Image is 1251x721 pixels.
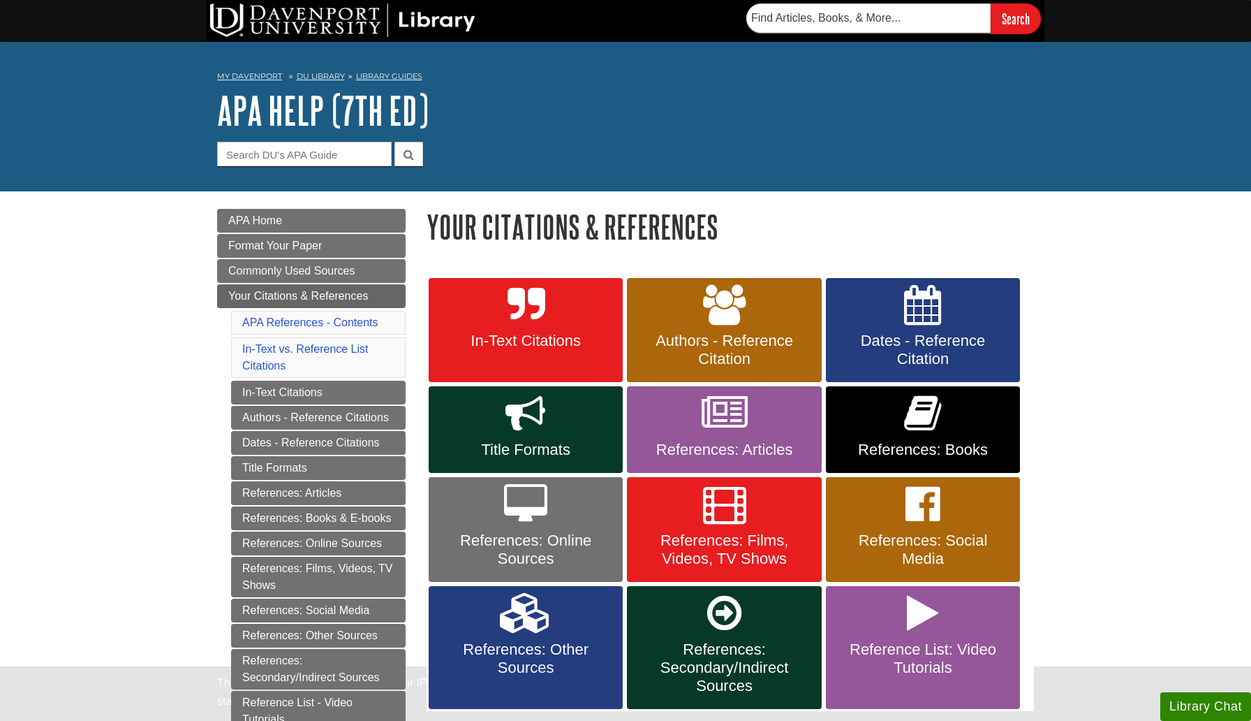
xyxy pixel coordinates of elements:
img: DU Library [210,3,475,37]
a: References: Online Sources [231,532,406,555]
input: Search [991,3,1041,34]
a: Title Formats [429,386,623,473]
a: References: Secondary/Indirect Sources [627,586,821,709]
button: Library Chat [1160,692,1251,721]
span: Authors - Reference Citation [637,332,810,368]
a: Library Guides [356,71,422,81]
a: References: Other Sources [429,586,623,709]
h1: Your Citations & References [427,209,1034,245]
a: Dates - Reference Citations [231,431,406,455]
input: Search DU's APA Guide [217,142,392,166]
a: Title Formats [231,456,406,480]
a: My Davenport [217,71,282,82]
span: References: Online Sources [439,532,612,568]
span: Title Formats [439,441,612,459]
a: In-Text Citations [429,278,623,383]
a: References: Articles [627,386,821,473]
span: APA Home [228,214,282,226]
span: References: Other Sources [439,641,612,677]
a: In-Text Citations [231,381,406,405]
a: Dates - Reference Citation [826,278,1020,383]
a: References: Films, Videos, TV Shows [627,477,821,582]
a: Format Your Paper [217,234,406,258]
a: References: Films, Videos, TV Shows [231,557,406,597]
a: Commonly Used Sources [217,259,406,283]
a: Reference List: Video Tutorials [826,586,1020,709]
a: References: Other Sources [231,624,406,648]
span: References: Secondary/Indirect Sources [637,641,810,695]
span: Commonly Used Sources [228,265,355,277]
span: References: Social Media [836,532,1009,568]
a: APA Help (7th Ed) [217,89,429,132]
span: References: Books [836,441,1009,459]
a: Authors - Reference Citation [627,278,821,383]
a: APA Home [217,209,406,233]
span: Dates - Reference Citation [836,332,1009,368]
a: References: Books [826,386,1020,473]
span: In-Text Citations [439,332,612,350]
span: Format Your Paper [228,240,322,252]
input: Find Articles, Books, & More... [746,3,991,33]
a: References: Articles [231,481,406,505]
form: Searches DU Library's articles, books, and more [746,3,1041,34]
a: APA References - Contents [242,316,378,328]
a: Authors - Reference Citations [231,406,406,430]
a: References: Social Media [231,599,406,622]
a: DU Library [297,71,345,81]
a: References: Books & E-books [231,507,406,530]
a: References: Social Media [826,477,1020,582]
nav: breadcrumb [217,67,1034,89]
span: References: Articles [637,441,810,459]
span: References: Films, Videos, TV Shows [637,532,810,568]
a: References: Secondary/Indirect Sources [231,649,406,690]
a: Your Citations & References [217,284,406,308]
a: References: Online Sources [429,477,623,582]
span: Your Citations & References [228,290,368,302]
span: Reference List: Video Tutorials [836,641,1009,677]
a: In-Text vs. Reference List Citations [242,343,369,372]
